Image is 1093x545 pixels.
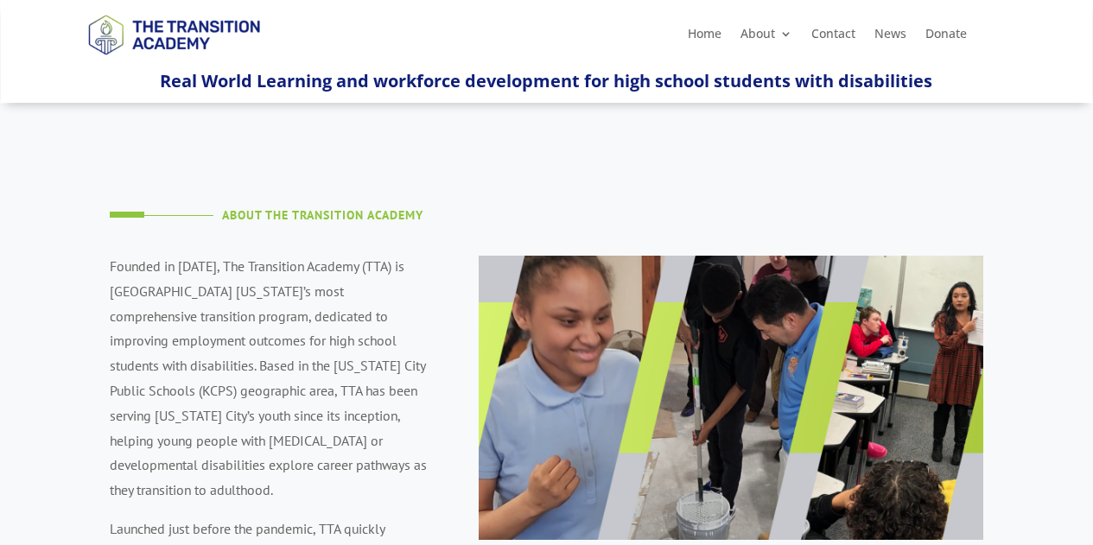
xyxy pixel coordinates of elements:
img: TTA Brand_TTA Primary Logo_Horizontal_Light BG [80,3,267,65]
img: About Page Image [479,256,984,540]
a: About [740,28,792,47]
span: Founded in [DATE], The Transition Academy (TTA) is [GEOGRAPHIC_DATA] [US_STATE]’s most comprehens... [110,257,427,498]
h4: About The Transition Academy [222,209,430,230]
span: Real World Learning and workforce development for high school students with disabilities [160,69,932,92]
a: News [874,28,906,47]
a: Home [688,28,721,47]
a: Contact [811,28,855,47]
a: Donate [925,28,967,47]
a: Logo-Noticias [80,52,267,68]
